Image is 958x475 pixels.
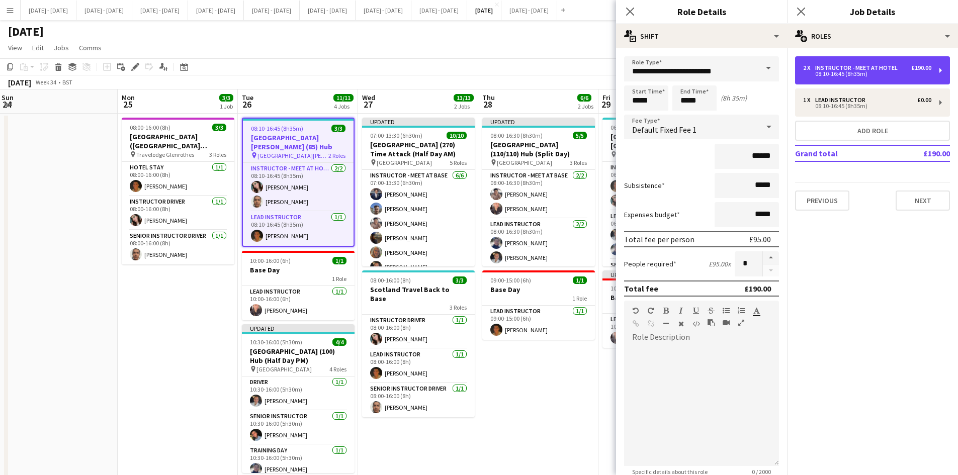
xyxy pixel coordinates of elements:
[572,295,587,302] span: 1 Role
[490,276,531,284] span: 09:00-15:00 (6h)
[447,132,467,139] span: 10/10
[624,283,658,294] div: Total fee
[624,234,694,244] div: Total fee per person
[370,132,422,139] span: 07:00-13:30 (6h30m)
[602,93,611,102] span: Fri
[220,103,233,110] div: 1 Job
[250,257,291,264] span: 10:00-16:00 (6h)
[21,1,76,20] button: [DATE] - [DATE]
[370,276,411,284] span: 08:00-16:00 (8h)
[362,349,475,383] app-card-role: Lead Instructor1/108:00-16:00 (8h)[PERSON_NAME]
[332,257,346,264] span: 1/1
[624,181,665,190] label: Subsistence
[361,99,375,110] span: 27
[256,365,312,373] span: [GEOGRAPHIC_DATA]
[738,319,745,327] button: Fullscreen
[242,324,355,473] div: Updated10:30-16:00 (5h30m)4/4[GEOGRAPHIC_DATA] (100) Hub (Half Day PM) [GEOGRAPHIC_DATA]4 RolesDr...
[632,125,696,135] span: Default Fixed Fee 1
[763,251,779,264] button: Increase
[482,270,595,340] div: 09:00-15:00 (6h)1/1Base Day1 RoleLead Instructor1/109:00-15:00 (6h)[PERSON_NAME]
[62,78,72,86] div: BST
[467,1,501,20] button: [DATE]
[482,118,595,126] div: Updated
[677,307,684,315] button: Italic
[482,219,595,267] app-card-role: Lead Instructor2/208:00-16:30 (8h30m)[PERSON_NAME][PERSON_NAME]
[257,152,328,159] span: [GEOGRAPHIC_DATA][PERSON_NAME]
[8,43,22,52] span: View
[815,97,869,104] div: Lead Instructor
[890,145,950,161] td: £190.00
[578,103,593,110] div: 2 Jobs
[242,251,355,320] app-job-card: 10:00-16:00 (6h)1/1Base Day1 RoleLead Instructor1/110:00-16:00 (6h)[PERSON_NAME]
[482,93,495,102] span: Thu
[611,124,663,131] span: 06:00-11:25 (5h25m)
[721,93,747,103] div: (8h 35m)
[482,118,595,266] div: Updated08:00-16:30 (8h30m)5/5[GEOGRAPHIC_DATA] (110/110) Hub (Split Day) [GEOGRAPHIC_DATA]3 Roles...
[744,283,771,294] div: £190.00
[331,125,345,132] span: 3/3
[76,1,132,20] button: [DATE] - [DATE]
[251,125,303,132] span: 08:10-16:45 (8h35m)
[8,24,44,39] h1: [DATE]
[242,376,355,411] app-card-role: Driver1/110:30-16:00 (5h30m)[PERSON_NAME]
[362,270,475,417] app-job-card: 08:00-16:00 (8h)3/3Scotland Travel Back to Base3 RolesInstructor Driver1/108:00-16:00 (8h)[PERSON...
[243,133,354,151] h3: [GEOGRAPHIC_DATA][PERSON_NAME] (85) Hub
[377,159,432,166] span: [GEOGRAPHIC_DATA]
[242,265,355,274] h3: Base Day
[577,94,591,102] span: 6/6
[723,319,730,327] button: Insert video
[242,286,355,320] app-card-role: Lead Instructor1/110:00-16:00 (6h)[PERSON_NAME]
[122,93,135,102] span: Mon
[692,307,700,315] button: Underline
[122,118,234,264] app-job-card: 08:00-16:00 (8h)3/3[GEOGRAPHIC_DATA] ([GEOGRAPHIC_DATA][PERSON_NAME]) - [GEOGRAPHIC_DATA][PERSON_...
[356,1,411,20] button: [DATE] - [DATE]
[708,307,715,315] button: Strikethrough
[219,94,233,102] span: 3/3
[677,320,684,328] button: Clear Formatting
[32,43,44,52] span: Edit
[362,140,475,158] h3: [GEOGRAPHIC_DATA] (270) Time Attack (Half Day AM)
[602,162,715,211] app-card-role: Instructor - Meet at Base2/206:00-11:25 (5h25m)[PERSON_NAME][PERSON_NAME]
[454,103,473,110] div: 2 Jobs
[132,1,188,20] button: [DATE] - [DATE]
[815,64,902,71] div: Instructor - Meet at Hotel
[328,152,345,159] span: 2 Roles
[482,306,595,340] app-card-role: Lead Instructor1/109:00-15:00 (6h)[PERSON_NAME]
[242,93,253,102] span: Tue
[240,99,253,110] span: 26
[602,211,715,259] app-card-role: Lead Instructor2/206:00-11:25 (5h25m)[PERSON_NAME][PERSON_NAME]
[482,140,595,158] h3: [GEOGRAPHIC_DATA] (110/110) Hub (Split Day)
[242,324,355,332] div: Updated
[795,145,890,161] td: Grand total
[896,191,950,211] button: Next
[136,151,194,158] span: Travelodge Glenrothes
[602,270,715,278] div: Updated
[2,93,14,102] span: Sun
[709,259,731,268] div: £95.00 x
[332,275,346,282] span: 1 Role
[602,270,715,348] app-job-card: Updated10:00-16:00 (6h)1/1Base Day1 RoleLead Instructor1/110:00-16:00 (6h)[PERSON_NAME]
[122,132,234,150] h3: [GEOGRAPHIC_DATA] ([GEOGRAPHIC_DATA][PERSON_NAME]) - [GEOGRAPHIC_DATA][PERSON_NAME]
[362,118,475,266] app-job-card: Updated07:00-13:30 (6h30m)10/10[GEOGRAPHIC_DATA] (270) Time Attack (Half Day AM) [GEOGRAPHIC_DATA...
[482,170,595,219] app-card-role: Instructor - Meet at Base2/208:00-16:30 (8h30m)[PERSON_NAME][PERSON_NAME]
[453,276,467,284] span: 3/3
[300,1,356,20] button: [DATE] - [DATE]
[803,97,815,104] div: 1 x
[624,259,676,268] label: People required
[242,118,355,247] app-job-card: 08:10-16:45 (8h35m)3/3[GEOGRAPHIC_DATA][PERSON_NAME] (85) Hub [GEOGRAPHIC_DATA][PERSON_NAME]2 Rol...
[243,212,354,246] app-card-role: Lead Instructor1/108:10-16:45 (8h35m)[PERSON_NAME]
[803,64,815,71] div: 2 x
[601,99,611,110] span: 29
[787,24,958,48] div: Roles
[911,64,931,71] div: £190.00
[602,293,715,302] h3: Base Day
[692,320,700,328] button: HTML Code
[362,93,375,102] span: Wed
[50,41,73,54] a: Jobs
[602,259,715,294] app-card-role: Senior Instructor1/1
[481,99,495,110] span: 28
